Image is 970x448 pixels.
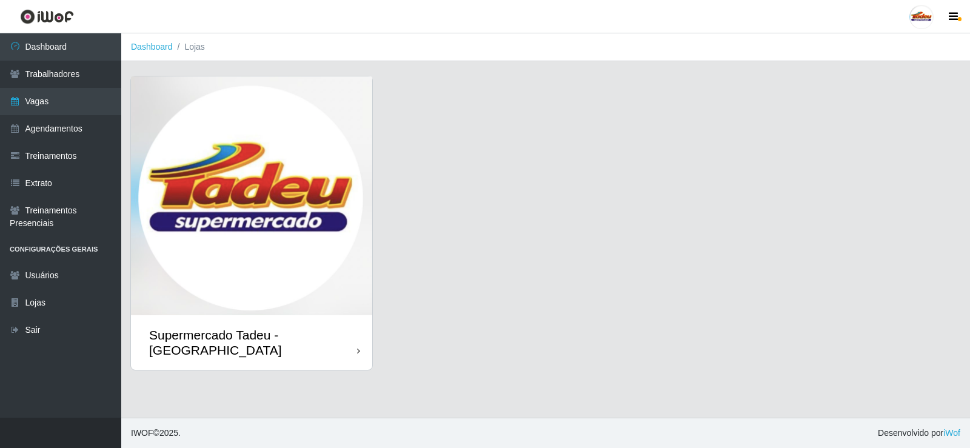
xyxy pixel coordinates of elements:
[878,427,960,440] span: Desenvolvido por
[149,327,357,358] div: Supermercado Tadeu - [GEOGRAPHIC_DATA]
[173,41,205,53] li: Lojas
[131,76,372,315] img: cardImg
[131,76,372,370] a: Supermercado Tadeu - [GEOGRAPHIC_DATA]
[943,428,960,438] a: iWof
[131,427,181,440] span: © 2025 .
[131,42,173,52] a: Dashboard
[121,33,970,61] nav: breadcrumb
[131,428,153,438] span: IWOF
[20,9,74,24] img: CoreUI Logo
